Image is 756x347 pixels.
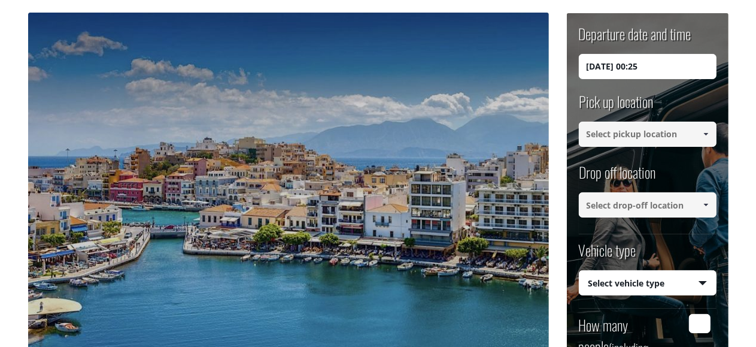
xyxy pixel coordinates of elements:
input: Select pickup location [579,122,716,147]
input: Select drop-off location [579,192,716,218]
a: Show All Items [696,192,715,218]
a: Show All Items [696,122,715,147]
label: Drop off location [579,162,656,192]
span: Select vehicle type [579,271,716,296]
label: Vehicle type [579,240,636,270]
label: Departure date and time [579,23,691,54]
label: Pick up location [579,91,654,122]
